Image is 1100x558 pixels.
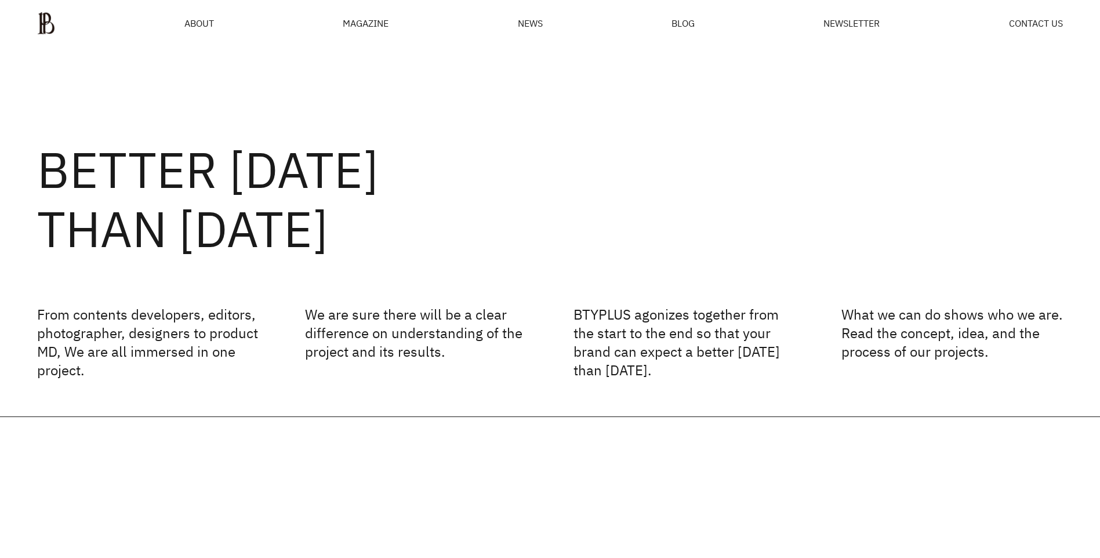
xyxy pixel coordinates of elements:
[823,19,880,28] a: NEWSLETTER
[841,305,1063,379] p: What we can do shows who we are. Read the concept, idea, and the process of our projects.
[184,19,214,28] a: ABOUT
[37,12,55,35] img: ba379d5522eb3.png
[343,19,389,28] div: MAGAZINE
[305,305,527,379] p: We are sure there will be a clear difference on understanding of the project and its results.
[671,19,695,28] a: BLOG
[1009,19,1063,28] a: CONTACT US
[518,19,543,28] a: NEWS
[37,140,1063,259] h2: BETTER [DATE] THAN [DATE]
[573,305,795,379] p: BTYPLUS agonizes together from the start to the end so that your brand can expect a better [DATE]...
[37,305,259,379] p: From contents developers, editors, photographer, designers to product MD, We are all immersed in ...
